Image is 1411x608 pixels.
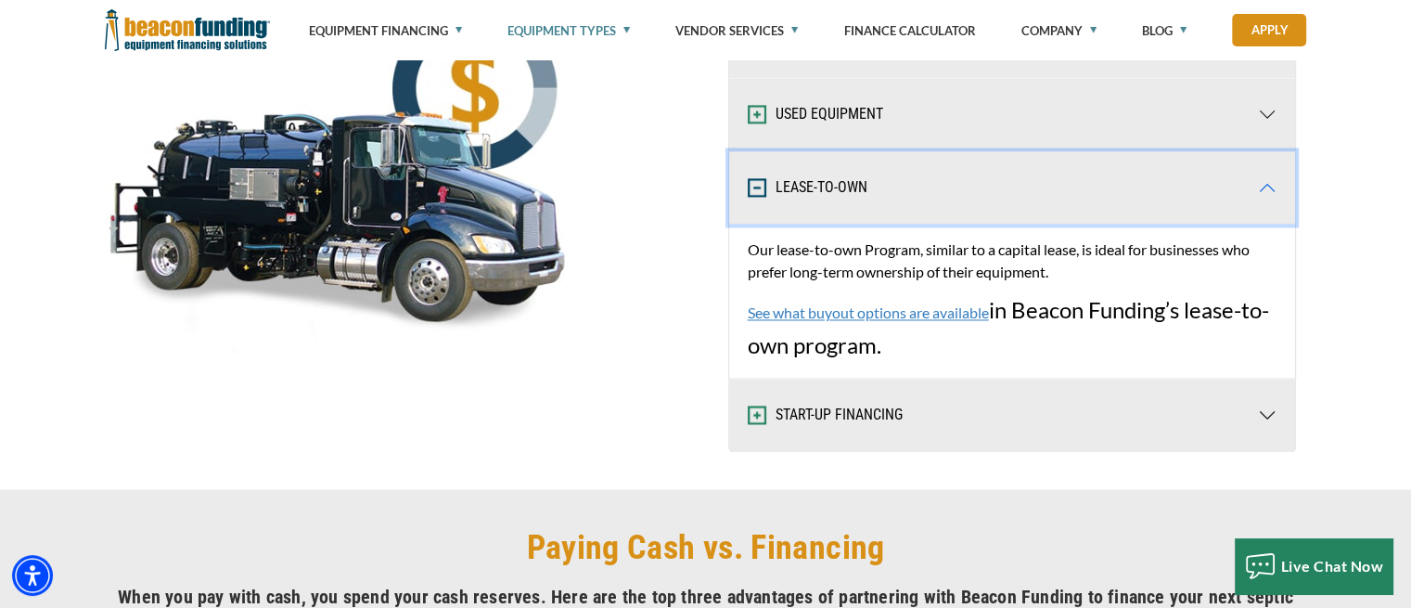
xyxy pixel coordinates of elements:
[1281,557,1384,575] span: Live Chat Now
[527,526,885,569] h2: Paying Cash vs. Financing
[748,105,766,123] img: Expand and Collapse Icon
[1232,14,1306,46] a: Apply
[748,239,1276,358] span: in Beacon Funding’s lease-to-own program.
[748,239,1276,283] p: Our lease-to-own Program, similar to a capital lease, is ideal for businesses who prefer long-ter...
[729,78,1295,150] button: USED EQUIPMENT
[748,304,989,321] a: See what buyout options are available
[12,555,53,596] div: Accessibility Menu
[748,178,766,197] img: Expand and Collapse Icon
[729,151,1295,224] button: LEASE-TO-OWN
[729,379,1295,451] button: START-UP FINANCING
[1235,538,1393,594] button: Live Chat Now
[748,406,766,424] img: Expand and Collapse Icon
